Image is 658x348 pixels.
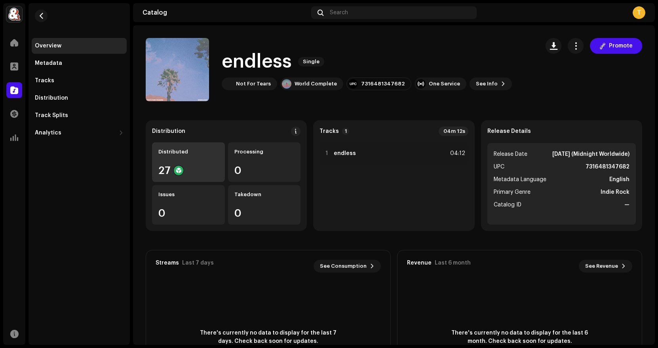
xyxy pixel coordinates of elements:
[494,175,546,184] span: Metadata Language
[158,191,219,198] div: Issues
[282,79,291,89] img: c91b0aa8-983b-4d93-8453-ddaea4871679
[319,128,339,134] strong: Tracks
[361,81,405,87] div: 7316481347682
[494,200,521,210] span: Catalog ID
[35,43,61,49] div: Overview
[407,260,432,266] div: Revenue
[601,187,629,197] strong: Indie Rock
[298,57,324,66] span: Single
[35,60,62,66] div: Metadata
[439,127,468,136] div: 04m 12s
[633,6,645,19] div: T
[32,38,127,54] re-m-nav-item: Overview
[182,260,214,266] div: Last 7 days
[609,175,629,184] strong: English
[579,260,632,272] button: See Revenue
[197,329,340,346] span: There's currently no data to display for the last 7 days. Check back soon for updates.
[35,130,61,136] div: Analytics
[35,95,68,101] div: Distribution
[590,38,642,54] button: Promote
[6,6,22,22] img: bc4d02bd-33f4-494f-8505-0debbfec80c5
[32,73,127,89] re-m-nav-item: Tracks
[494,149,527,159] span: Release Date
[143,9,308,16] div: Catalog
[342,128,349,135] p-badge: 1
[35,112,68,119] div: Track Splits
[152,128,185,134] div: Distribution
[624,200,629,210] strong: —
[429,81,460,87] div: One Service
[476,76,498,92] span: See Info
[234,149,295,155] div: Processing
[449,329,591,346] span: There's currently no data to display for the last 6 month. Check back soon for updates.
[156,260,179,266] div: Streams
[448,149,465,158] div: 04:12
[609,38,633,54] span: Promote
[314,260,381,272] button: See Consumption
[223,79,233,89] img: 0b7051e8-4195-404f-9347-61721005e409
[32,108,127,123] re-m-nav-item: Track Splits
[32,55,127,71] re-m-nav-item: Metadata
[295,81,337,87] div: World Complete
[32,125,127,141] re-m-nav-dropdown: Analytics
[234,191,295,198] div: Takedown
[585,258,618,274] span: See Revenue
[586,162,629,172] strong: 7316481347682
[330,9,348,16] span: Search
[435,260,471,266] div: Last 6 month
[494,162,504,172] span: UPC
[32,90,127,106] re-m-nav-item: Distribution
[222,49,292,74] h1: endless
[158,149,219,155] div: Distributed
[236,81,271,87] div: Not For Tears
[470,78,512,90] button: See Info
[552,149,629,159] strong: [DATE] (Midnight Worldwide)
[494,187,531,197] span: Primary Genre
[35,78,54,84] div: Tracks
[320,258,367,274] span: See Consumption
[334,150,356,157] strong: endless
[487,128,531,134] strong: Release Details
